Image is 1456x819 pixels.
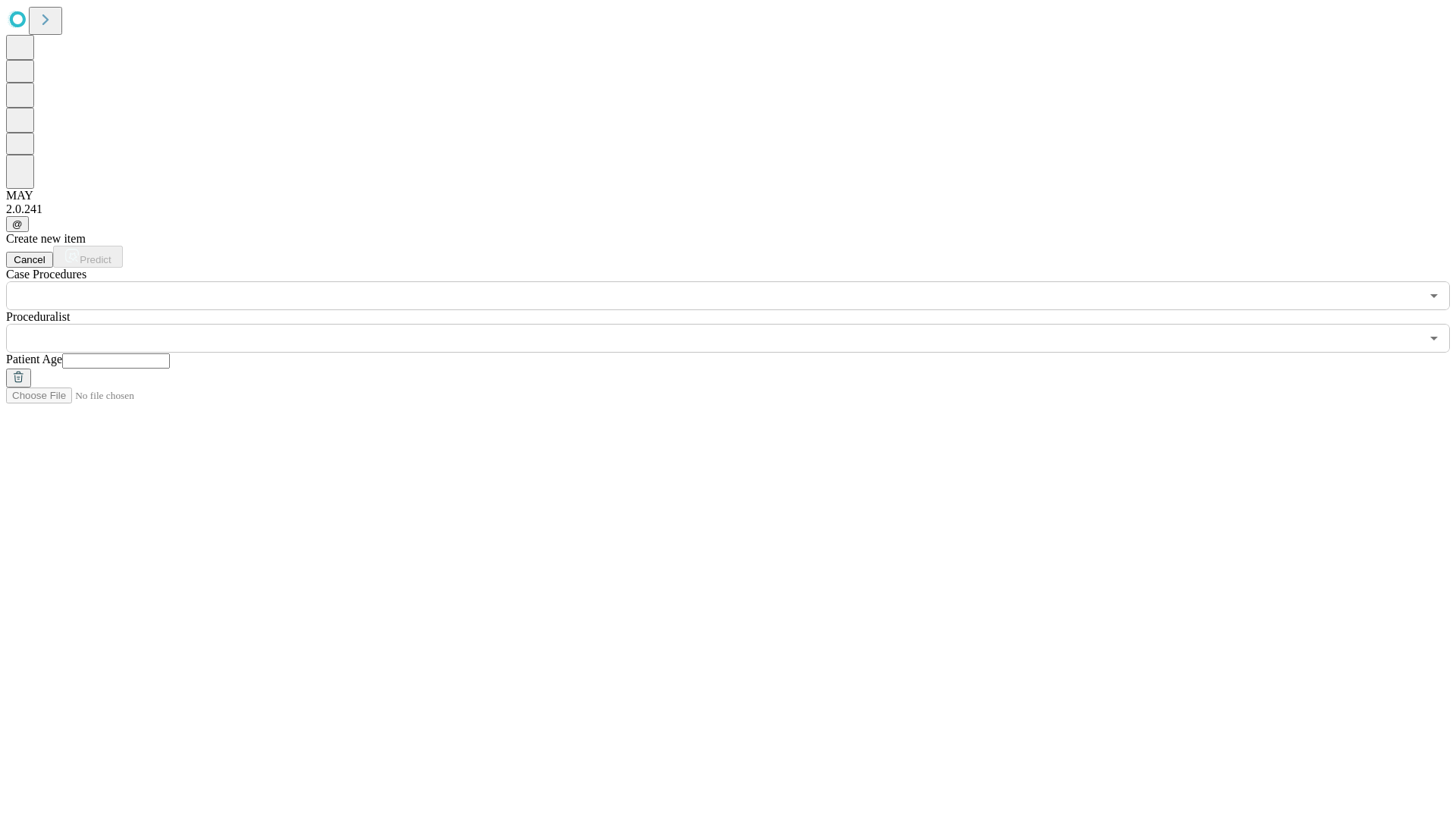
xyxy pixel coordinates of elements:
[6,202,1450,216] div: 2.0.241
[6,232,86,245] span: Create new item
[6,189,1450,202] div: MAY
[12,218,23,230] span: @
[53,246,123,268] button: Predict
[6,268,86,281] span: Scheduled Procedure
[6,310,70,323] span: Proceduralist
[80,254,111,265] span: Predict
[1423,328,1445,349] button: Open
[6,353,62,366] span: Patient Age
[14,254,45,265] span: Cancel
[6,252,53,268] button: Cancel
[1423,285,1445,306] button: Open
[6,216,29,232] button: @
